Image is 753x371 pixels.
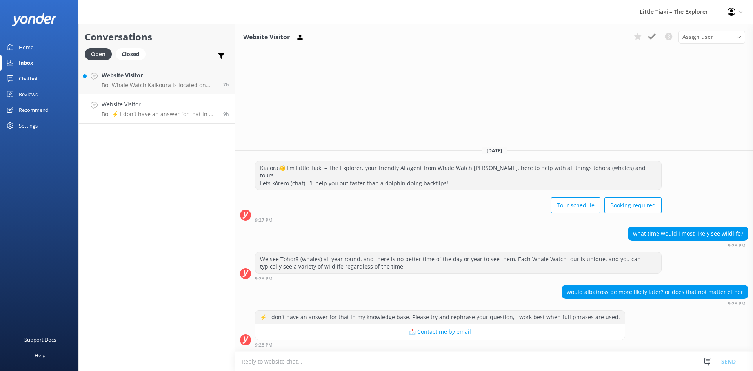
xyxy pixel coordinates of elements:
a: Website VisitorBot:⚡ I don't have an answer for that in my knowledge base. Please try and rephras... [79,94,235,124]
h2: Conversations [85,29,229,44]
strong: 9:27 PM [255,218,273,223]
h4: Website Visitor [102,71,217,80]
button: Booking required [604,197,662,213]
a: Closed [116,49,149,58]
div: Chatbot [19,71,38,86]
span: Assign user [682,33,713,41]
div: We see Tohorā (whales) all year round, and there is no better time of the day or year to see them... [255,252,661,273]
div: Assign User [678,31,745,43]
span: Oct 06 2025 11:27pm (UTC +13:00) Pacific/Auckland [223,81,229,88]
div: what time would i most likely see wildlife? [628,227,748,240]
div: Oct 06 2025 09:28pm (UTC +13:00) Pacific/Auckland [628,243,748,248]
strong: 9:28 PM [728,243,746,248]
strong: 9:28 PM [255,343,273,347]
strong: 9:28 PM [255,276,273,281]
h3: Website Visitor [243,32,290,42]
span: Oct 06 2025 09:28pm (UTC +13:00) Pacific/Auckland [223,111,229,117]
div: Settings [19,118,38,133]
div: Closed [116,48,146,60]
div: ⚡ I don't have an answer for that in my knowledge base. Please try and rephrase your question, I ... [255,311,625,324]
div: Oct 06 2025 09:28pm (UTC +13:00) Pacific/Auckland [562,301,748,306]
div: would albatross be more likely later? or does that not matter either [562,285,748,299]
div: Oct 06 2025 09:28pm (UTC +13:00) Pacific/Auckland [255,276,662,281]
button: 📩 Contact me by email [255,324,625,340]
a: Website VisitorBot:Whale Watch Kaikoura is located on [GEOGRAPHIC_DATA], [GEOGRAPHIC_DATA]. It is... [79,65,235,94]
div: Oct 06 2025 09:28pm (UTC +13:00) Pacific/Auckland [255,342,625,347]
div: Kia ora👋 I'm Little Tiaki – The Explorer, your friendly AI agent from Whale Watch [PERSON_NAME], ... [255,161,661,190]
div: Help [35,347,45,363]
div: Recommend [19,102,49,118]
button: Tour schedule [551,197,600,213]
div: Open [85,48,112,60]
p: Bot: ⚡ I don't have an answer for that in my knowledge base. Please try and rephrase your questio... [102,111,217,118]
div: Home [19,39,33,55]
div: Support Docs [24,332,56,347]
div: Reviews [19,86,38,102]
a: Open [85,49,116,58]
img: yonder-white-logo.png [12,13,57,26]
div: Inbox [19,55,33,71]
strong: 9:28 PM [728,302,746,306]
p: Bot: Whale Watch Kaikoura is located on [GEOGRAPHIC_DATA], [GEOGRAPHIC_DATA]. It is the only buil... [102,82,217,89]
div: Oct 06 2025 09:27pm (UTC +13:00) Pacific/Auckland [255,217,662,223]
h4: Website Visitor [102,100,217,109]
span: [DATE] [482,147,507,154]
